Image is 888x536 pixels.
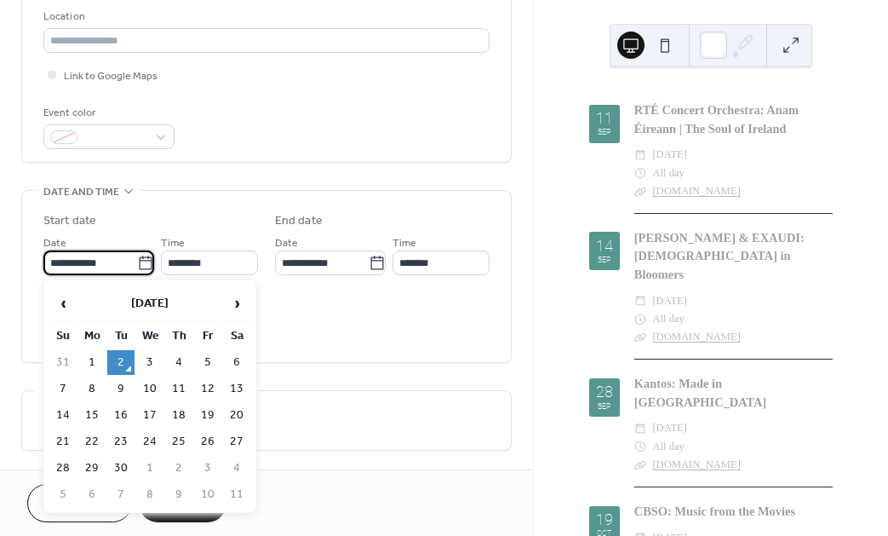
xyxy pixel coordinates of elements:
[107,377,135,401] td: 9
[596,384,613,400] div: 28
[223,403,250,428] td: 20
[78,482,106,507] td: 6
[165,350,192,375] td: 4
[136,350,163,375] td: 3
[78,429,106,454] td: 22
[107,350,135,375] td: 2
[49,403,77,428] td: 14
[598,256,610,264] div: Sep
[49,456,77,481] td: 28
[136,456,163,481] td: 1
[194,429,221,454] td: 26
[165,324,192,349] th: Th
[634,438,646,456] div: ​
[223,350,250,375] td: 6
[634,103,799,135] a: RTÉ Concert Orchestra: Anam Éireann | The Soul of Ireland
[652,146,687,164] span: [DATE]
[634,164,646,182] div: ​
[223,482,250,507] td: 11
[596,512,613,527] div: 19
[78,456,106,481] td: 29
[78,350,106,375] td: 1
[43,8,486,26] div: Location
[27,484,132,522] button: Cancel
[194,403,221,428] td: 19
[634,419,646,437] div: ​
[224,286,249,320] span: ›
[275,234,298,252] span: Date
[165,482,192,507] td: 9
[165,403,192,428] td: 18
[136,324,163,349] th: We
[194,377,221,401] td: 12
[136,403,163,428] td: 17
[50,286,76,320] span: ‹
[49,350,77,375] td: 31
[652,438,684,456] span: All day
[634,231,805,281] a: [PERSON_NAME] & EXAUDI: [DEMOGRAPHIC_DATA] in Bloomers
[43,234,66,252] span: Date
[136,377,163,401] td: 10
[169,496,197,514] span: Save
[107,482,135,507] td: 7
[223,429,250,454] td: 27
[57,496,102,514] span: Cancel
[634,292,646,310] div: ​
[78,324,106,349] th: Mo
[49,429,77,454] td: 21
[223,377,250,401] td: 13
[634,182,646,200] div: ​
[78,377,106,401] td: 8
[634,328,646,346] div: ​
[194,324,221,349] th: Fr
[652,310,684,328] span: All day
[223,456,250,481] td: 4
[107,324,135,349] th: Tu
[194,350,221,375] td: 5
[78,403,106,428] td: 15
[49,324,77,349] th: Su
[275,212,323,230] div: End date
[194,456,221,481] td: 3
[43,183,119,201] span: Date and time
[165,456,192,481] td: 2
[652,185,741,197] a: [DOMAIN_NAME]
[43,104,171,122] div: Event color
[634,504,795,518] a: CBSO: Music from the Movies
[596,111,613,126] div: 11
[392,234,416,252] span: Time
[64,67,158,85] span: Link to Google Maps
[223,324,250,349] th: Sa
[652,458,741,470] a: [DOMAIN_NAME]
[165,377,192,401] td: 11
[107,456,135,481] td: 30
[49,482,77,507] td: 5
[652,164,684,182] span: All day
[598,129,610,136] div: Sep
[194,482,221,507] td: 10
[634,377,766,409] a: Kantos: Made in [GEOGRAPHIC_DATA]
[49,377,77,401] td: 7
[43,212,96,230] div: Start date
[136,482,163,507] td: 8
[165,429,192,454] td: 25
[596,239,613,254] div: 14
[161,234,185,252] span: Time
[652,292,687,310] span: [DATE]
[634,146,646,164] div: ​
[634,456,646,474] div: ​
[652,331,741,343] a: [DOMAIN_NAME]
[78,285,221,322] th: [DATE]
[598,403,610,411] div: Sep
[107,429,135,454] td: 23
[107,403,135,428] td: 16
[652,419,687,437] span: [DATE]
[136,429,163,454] td: 24
[634,310,646,328] div: ​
